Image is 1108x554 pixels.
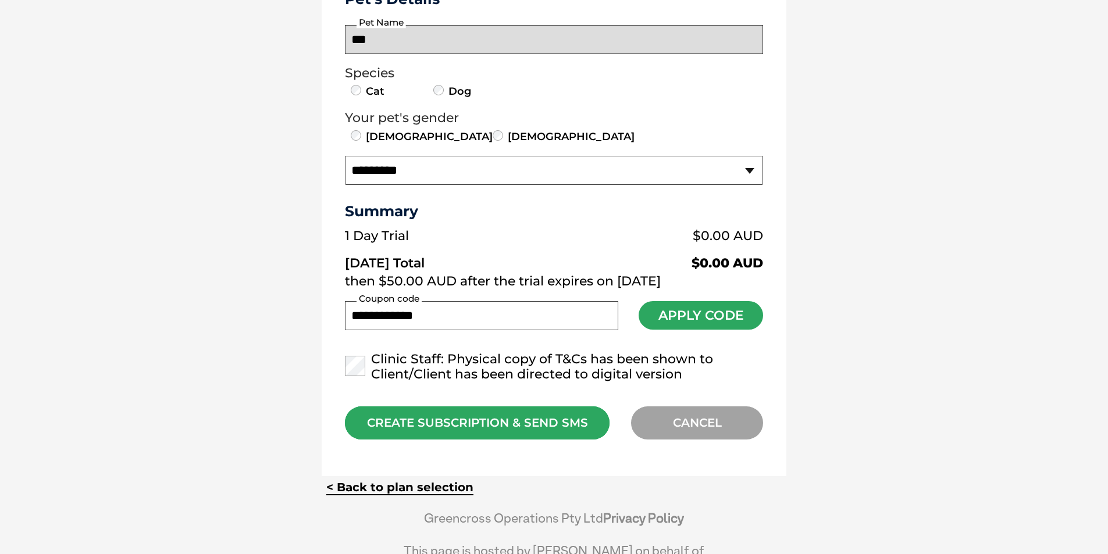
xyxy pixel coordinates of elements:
div: CANCEL [631,406,763,439]
div: Greencross Operations Pty Ltd [386,510,722,537]
td: then $50.00 AUD after the trial expires on [DATE] [345,271,763,292]
legend: Your pet's gender [345,110,763,126]
div: CREATE SUBSCRIPTION & SEND SMS [345,406,610,439]
legend: Species [345,66,763,81]
td: $0.00 AUD [565,246,763,271]
a: < Back to plan selection [326,480,473,495]
h3: Summary [345,202,763,220]
td: $0.00 AUD [565,226,763,246]
input: Clinic Staff: Physical copy of T&Cs has been shown to Client/Client has been directed to digital ... [345,356,365,376]
button: Apply Code [639,301,763,330]
label: Coupon code [357,294,422,304]
a: Privacy Policy [603,510,684,526]
label: Clinic Staff: Physical copy of T&Cs has been shown to Client/Client has been directed to digital ... [345,352,763,382]
td: [DATE] Total [345,246,565,271]
td: 1 Day Trial [345,226,565,246]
